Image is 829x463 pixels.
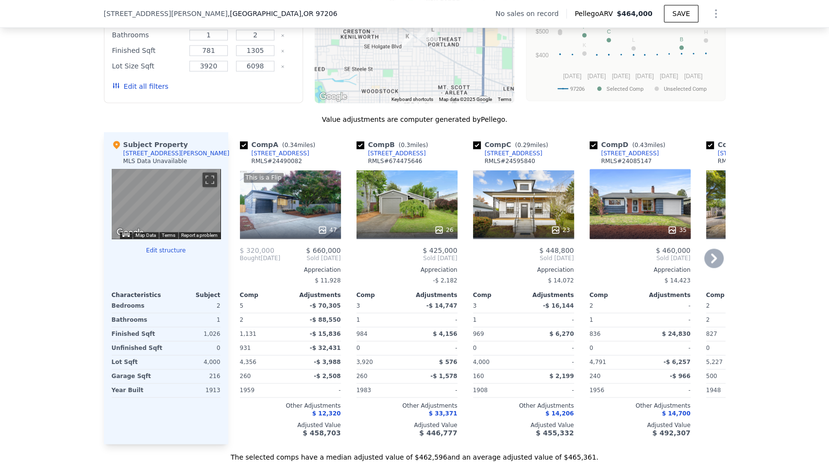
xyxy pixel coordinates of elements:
div: Other Adjustments [706,401,807,409]
div: Comp D [590,140,669,149]
button: Show Options [706,4,726,23]
span: $ 14,423 [664,277,690,284]
div: Adjusted Value [590,421,691,429]
div: RMLS # 24085147 [601,157,652,165]
span: $ 425,000 [423,247,457,254]
span: 827 [706,331,717,337]
div: 1983 [356,383,405,397]
span: -$ 2,508 [314,373,340,380]
span: $ 14,700 [662,410,691,416]
text: K [582,42,586,48]
div: - [525,383,574,397]
div: 0 [168,341,220,355]
span: $ 14,206 [545,410,574,416]
span: Sold [DATE] [473,254,574,262]
button: SAVE [664,5,698,22]
button: Edit all filters [112,82,169,91]
text: [DATE] [684,72,702,79]
div: This is a Flip [244,173,284,182]
div: Comp E [706,140,781,149]
div: Street View [112,169,220,239]
div: - [409,341,457,355]
span: $ 24,830 [662,331,691,337]
button: Toggle fullscreen view [203,172,217,187]
div: 1959 [240,383,288,397]
button: Clear [281,33,285,37]
a: [STREET_ADDRESS] [356,149,426,157]
div: Appreciation [240,266,341,274]
div: Comp [356,291,407,299]
span: $ 492,307 [652,429,690,436]
text: [DATE] [563,72,581,79]
span: 0.29 [517,142,530,149]
div: - [642,341,691,355]
button: Clear [281,49,285,53]
span: $ 6,270 [549,331,574,337]
span: Map data ©2025 Google [439,97,492,102]
span: 0.3 [401,142,410,149]
button: Edit structure [112,247,220,254]
div: - [642,383,691,397]
div: Lot Sqft [112,355,164,369]
div: 6119 SE Cora St [413,20,432,45]
div: Other Adjustments [356,401,457,409]
div: [STREET_ADDRESS] [252,149,309,157]
text: B [679,36,683,42]
span: 240 [590,373,601,380]
div: Adjustments [640,291,691,299]
text: Unselected Comp [664,85,707,92]
span: 836 [590,331,601,337]
div: - [642,313,691,327]
div: 1 [356,313,405,327]
button: Keyboard shortcuts [122,232,129,237]
div: Unfinished Sqft [112,341,164,355]
text: $500 [535,28,548,34]
span: $ 4,156 [433,331,457,337]
span: Pellego ARV [575,9,617,18]
div: 4,000 [168,355,220,369]
span: -$ 88,550 [310,316,341,323]
div: 1956 [590,383,638,397]
div: [STREET_ADDRESS][PERSON_NAME] [123,149,230,157]
div: Appreciation [590,266,691,274]
div: 2 [240,313,288,327]
div: Map [112,169,220,239]
div: Garage Sqft [112,369,164,383]
span: $ 448,800 [539,247,574,254]
span: $ 14,072 [548,277,574,284]
text: [DATE] [611,72,630,79]
div: 216 [168,369,220,383]
div: 2 [168,299,220,313]
span: 0 [590,345,593,351]
span: 3 [356,302,360,309]
span: 931 [240,345,251,351]
span: 4,791 [590,359,606,365]
div: Comp [590,291,640,299]
a: Open this area in Google Maps (opens a new window) [317,90,349,103]
div: Adjusted Value [706,421,807,429]
div: Bathrooms [112,28,184,42]
div: Adjustments [290,291,341,299]
div: Comp [473,291,524,299]
text: F [582,24,586,30]
span: -$ 14,747 [426,302,457,309]
div: Adjusted Value [240,421,341,429]
div: Characteristics [112,291,166,299]
div: Bedrooms [112,299,164,313]
div: Year Built [112,383,164,397]
span: 1,131 [240,331,256,337]
div: Comp A [240,140,319,149]
span: 0 [356,345,360,351]
a: [STREET_ADDRESS] [240,149,309,157]
div: - [525,313,574,327]
a: Terms [498,97,511,102]
span: Sold [DATE] [590,254,691,262]
text: [DATE] [635,72,654,79]
img: Google [114,226,146,239]
div: - [409,313,457,327]
a: [STREET_ADDRESS] [706,149,776,157]
img: Google [317,90,349,103]
div: Lot Size Sqft [112,59,184,73]
div: Comp B [356,140,432,149]
span: ( miles) [278,142,319,149]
